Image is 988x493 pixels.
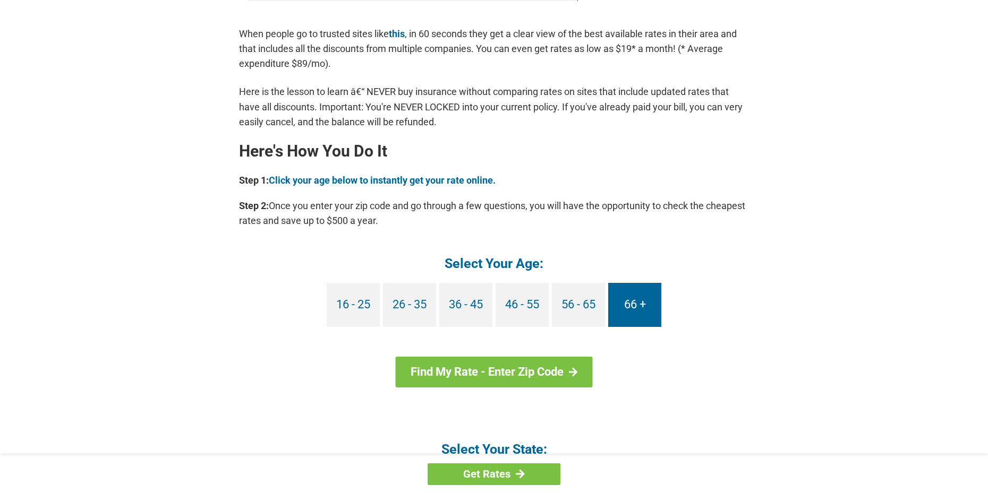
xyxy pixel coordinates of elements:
a: this [389,28,405,39]
a: Click your age below to instantly get your rate online. [269,175,496,186]
a: 26 - 35 [383,283,436,327]
a: 56 - 65 [552,283,605,327]
p: Once you enter your zip code and go through a few questions, you will have the opportunity to che... [239,198,749,228]
a: Get Rates [428,463,560,485]
a: Find My Rate - Enter Zip Code [396,357,593,387]
h2: Here's How You Do It [239,143,749,160]
h4: Select Your Age: [239,255,749,272]
b: Step 2: [239,200,269,211]
a: 36 - 45 [439,283,492,327]
a: 16 - 25 [327,283,380,327]
h4: Select Your State: [239,440,749,458]
b: Step 1: [239,175,269,186]
a: 46 - 55 [496,283,549,327]
a: 66 + [608,283,661,327]
p: Here is the lesson to learn â€“ NEVER buy insurance without comparing rates on sites that include... [239,84,749,129]
p: When people go to trusted sites like , in 60 seconds they get a clear view of the best available ... [239,27,749,71]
